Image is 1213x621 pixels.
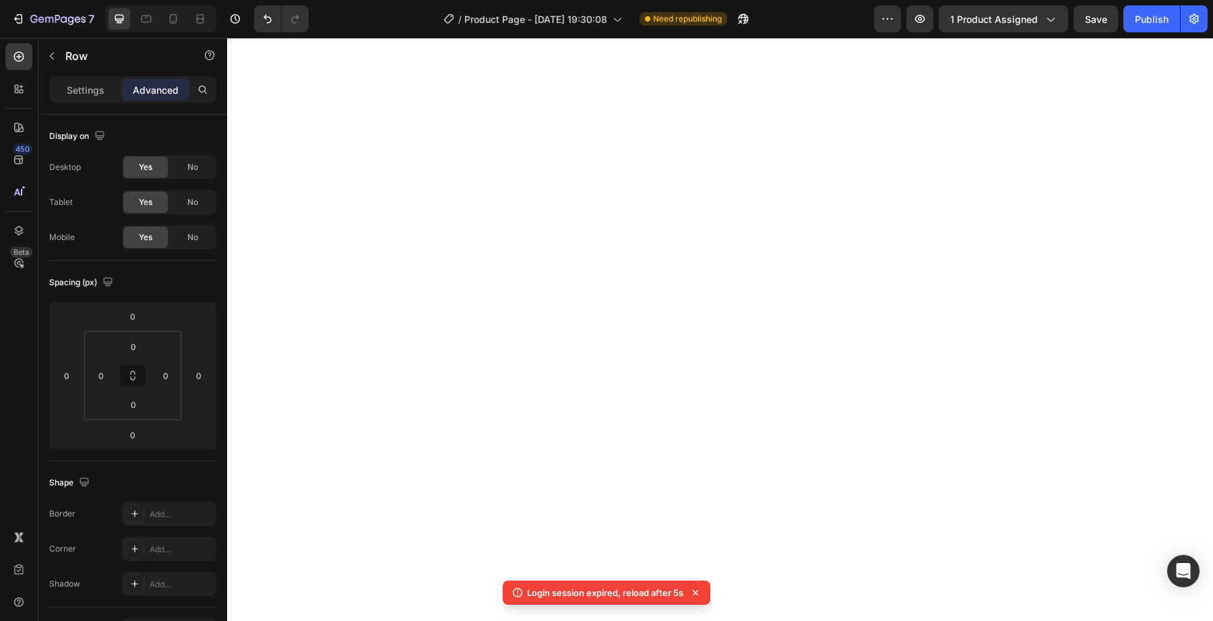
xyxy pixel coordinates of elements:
[88,11,94,27] p: 7
[49,231,75,243] div: Mobile
[119,306,146,326] input: 0
[187,196,198,208] span: No
[150,543,213,556] div: Add...
[91,365,111,386] input: 0px
[139,231,152,243] span: Yes
[119,425,146,445] input: 0
[49,127,108,146] div: Display on
[527,586,683,599] p: Login session expired, reload after 5s
[1085,13,1107,25] span: Save
[49,196,73,208] div: Tablet
[67,83,104,97] p: Settings
[49,161,81,173] div: Desktop
[1074,5,1118,32] button: Save
[49,474,92,492] div: Shape
[150,579,213,591] div: Add...
[13,144,32,154] div: 450
[1135,12,1169,26] div: Publish
[49,578,80,590] div: Shadow
[139,196,152,208] span: Yes
[5,5,100,32] button: 7
[10,247,32,258] div: Beta
[464,12,607,26] span: Product Page - [DATE] 19:30:08
[49,543,76,555] div: Corner
[57,365,77,386] input: 0
[139,161,152,173] span: Yes
[133,83,179,97] p: Advanced
[458,12,462,26] span: /
[120,336,147,357] input: 0px
[939,5,1068,32] button: 1 product assigned
[1123,5,1180,32] button: Publish
[65,48,180,64] p: Row
[187,231,198,243] span: No
[49,274,116,292] div: Spacing (px)
[189,365,209,386] input: 0
[653,13,722,25] span: Need republishing
[49,508,75,520] div: Border
[150,508,213,521] div: Add...
[120,394,147,415] input: 0px
[1167,555,1200,587] div: Open Intercom Messenger
[950,12,1038,26] span: 1 product assigned
[156,365,176,386] input: 0px
[187,161,198,173] span: No
[227,38,1213,621] iframe: Design area
[254,5,309,32] div: Undo/Redo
